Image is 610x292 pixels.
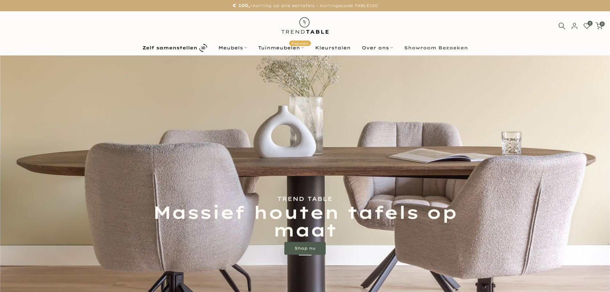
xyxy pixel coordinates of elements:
a: Shop nu [284,242,326,255]
p: korting op alle eettafels - kortingscode TABLE100 [8,2,602,10]
strong: € 100,- [232,3,253,8]
span: Populair [289,41,311,46]
a: TuinmeubelenPopulair [252,44,309,52]
a: Meubels [213,44,252,52]
b: Zelf samenstellen [142,46,197,50]
a: Showroom Bezoeken [398,44,473,52]
span: 0 [588,21,592,26]
a: 0 [583,22,590,29]
a: Zelf samenstellen [137,42,213,54]
a: Kleurstalen [309,44,356,52]
img: trend-table [277,11,333,40]
span: 0 [600,21,605,26]
a: Over ons [356,44,398,52]
iframe: toggle-frame [1,259,33,291]
b: Showroom Bezoeken [404,46,468,50]
a: 0 [596,22,603,29]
